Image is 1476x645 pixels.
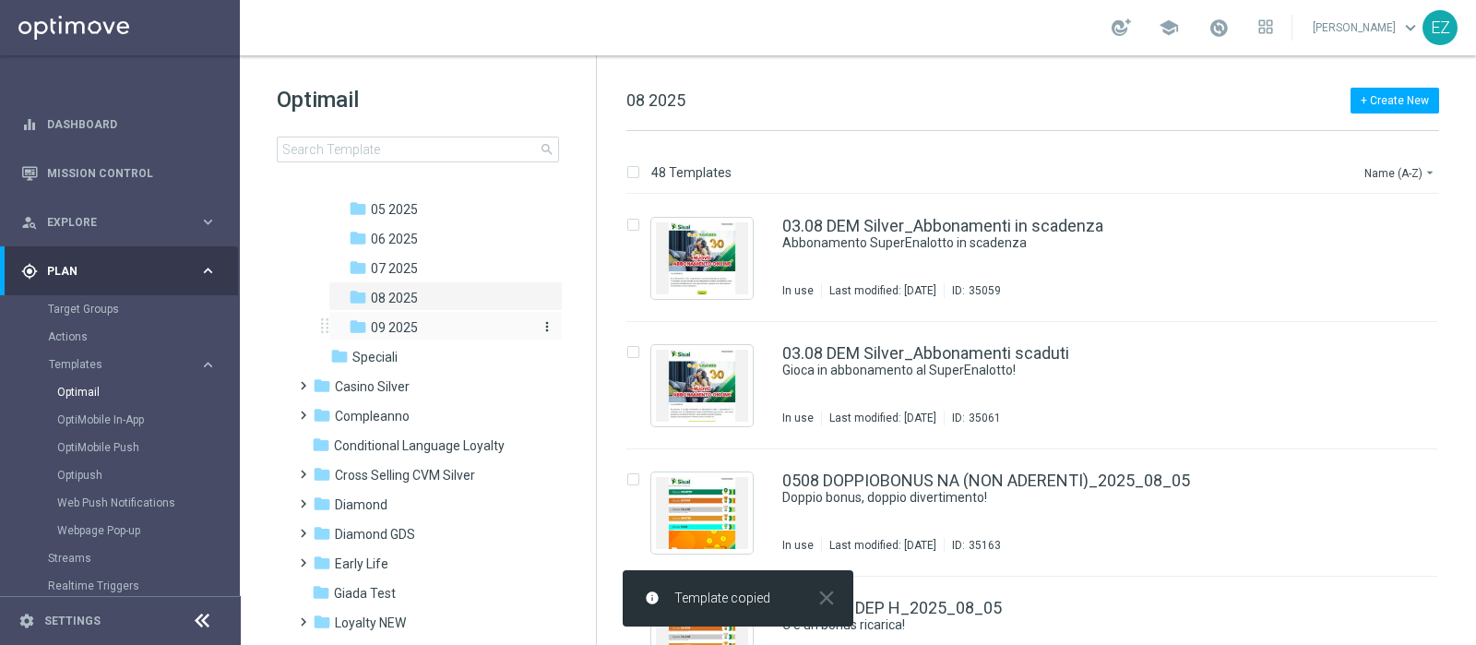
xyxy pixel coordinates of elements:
[969,411,1001,425] div: 35061
[313,524,331,543] i: folder
[782,218,1103,234] a: 03.08 DEM Silver_Abbonamenti in scadenza
[20,264,218,279] button: gps_fixed Plan keyboard_arrow_right
[57,385,192,400] a: Optimail
[48,544,238,572] div: Streams
[313,465,331,484] i: folder
[47,217,199,228] span: Explore
[944,283,1001,298] div: ID:
[20,117,218,132] button: equalizer Dashboard
[57,468,192,483] a: Optipush
[815,586,839,610] i: close
[782,600,1002,616] a: 0508 LOT DEP H_2025_08_05
[312,583,330,602] i: folder
[48,295,238,323] div: Target Groups
[813,591,839,605] button: close
[371,231,418,247] span: 06 2025
[20,166,218,181] button: Mission Control
[349,317,367,336] i: folder
[944,411,1001,425] div: ID:
[371,201,418,218] span: 05 2025
[656,222,748,294] img: 35059.jpeg
[57,440,192,455] a: OptiMobile Push
[277,137,559,162] input: Search Template
[18,613,35,629] i: settings
[21,100,217,149] div: Dashboard
[48,329,192,344] a: Actions
[313,554,331,572] i: folder
[335,378,410,395] span: Casino Silver
[782,283,814,298] div: In use
[782,234,1360,252] div: Abbonamento SuperEnalotto in scadenza
[199,213,217,231] i: keyboard_arrow_right
[782,362,1317,379] a: Gioca in abbonamento al SuperEnalotto!
[371,319,418,336] span: 09 2025
[822,411,944,425] div: Last modified: [DATE]
[21,263,38,280] i: gps_fixed
[1363,161,1439,184] button: Name (A-Z)arrow_drop_down
[57,523,192,538] a: Webpage Pop-up
[352,349,398,365] span: Speciali
[782,362,1360,379] div: Gioca in abbonamento al SuperEnalotto!
[20,215,218,230] button: person_search Explore keyboard_arrow_right
[48,357,218,372] button: Templates keyboard_arrow_right
[782,411,814,425] div: In use
[199,262,217,280] i: keyboard_arrow_right
[334,437,505,454] span: Conditional Language Loyalty
[313,406,331,424] i: folder
[1351,88,1439,113] button: + Create New
[371,260,418,277] span: 07 2025
[656,350,748,422] img: 35061.jpeg
[371,290,418,306] span: 08 2025
[44,615,101,627] a: Settings
[651,164,732,181] p: 48 Templates
[21,116,38,133] i: equalizer
[1311,14,1422,42] a: [PERSON_NAME]keyboard_arrow_down
[330,347,349,365] i: folder
[349,258,367,277] i: folder
[335,615,406,631] span: Loyalty NEW
[47,100,217,149] a: Dashboard
[626,90,685,110] span: 08 2025
[782,234,1317,252] a: Abbonamento SuperEnalotto in scadenza
[21,149,217,197] div: Mission Control
[674,591,770,606] span: Template copied
[313,495,331,513] i: folder
[57,406,238,434] div: OptiMobile In-App
[969,283,1001,298] div: 35059
[782,489,1317,507] a: Doppio bonus, doppio divertimento!
[540,142,554,157] span: search
[335,496,387,513] span: Diamond
[313,376,331,395] i: folder
[57,434,238,461] div: OptiMobile Push
[608,195,1472,322] div: Press SPACE to select this row.
[782,345,1069,362] a: 03.08 DEM Silver_Abbonamenti scaduti
[822,283,944,298] div: Last modified: [DATE]
[48,551,192,566] a: Streams
[48,351,238,544] div: Templates
[1422,10,1458,45] div: EZ
[349,199,367,218] i: folder
[349,229,367,247] i: folder
[21,214,38,231] i: person_search
[21,263,199,280] div: Plan
[49,359,181,370] span: Templates
[48,302,192,317] a: Target Groups
[335,408,410,424] span: Compleanno
[536,318,554,336] button: more_vert
[57,496,192,510] a: Web Push Notifications
[277,85,559,114] h1: Optimail
[1422,165,1437,180] i: arrow_drop_down
[656,477,748,549] img: 35163.jpeg
[312,436,330,454] i: folder
[782,616,1360,634] div: C'è un bonus ricarica!
[540,319,554,334] i: more_vert
[822,538,944,553] div: Last modified: [DATE]
[334,585,396,602] span: Giada Test
[608,449,1472,577] div: Press SPACE to select this row.
[47,266,199,277] span: Plan
[335,467,475,484] span: Cross Selling CVM Silver
[782,489,1360,507] div: Doppio bonus, doppio divertimento!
